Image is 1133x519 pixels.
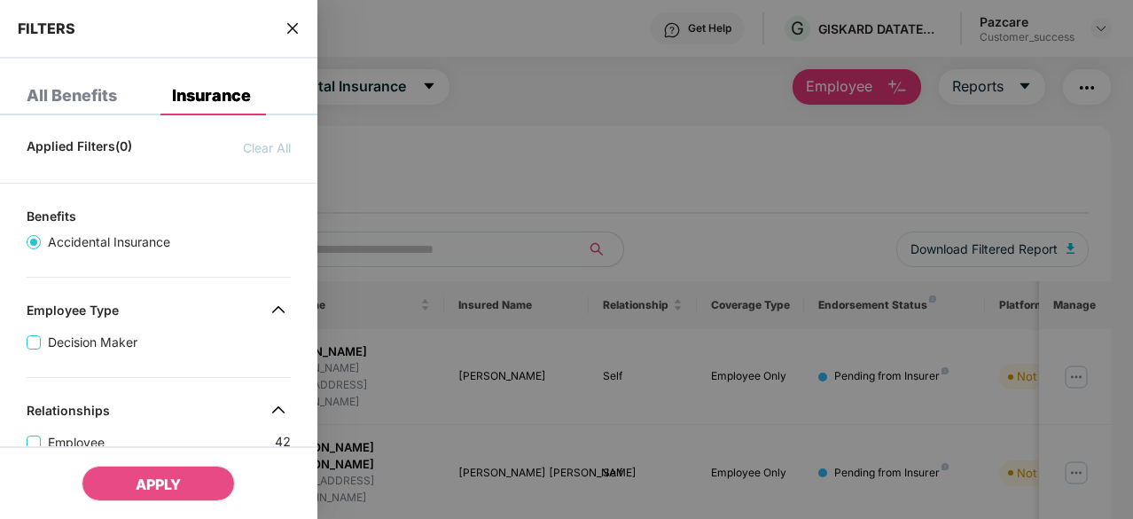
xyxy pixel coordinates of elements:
button: APPLY [82,466,235,501]
div: All Benefits [27,87,117,105]
span: Accidental Insurance [41,232,177,252]
span: Decision Maker [41,333,145,352]
span: close [285,20,300,37]
span: FILTERS [18,20,75,37]
span: APPLY [136,476,181,493]
span: Applied Filters(0) [27,138,132,158]
span: Employee [41,433,112,452]
div: Relationships [27,403,110,424]
div: Employee Type [27,303,119,324]
img: svg+xml;base64,PHN2ZyB4bWxucz0iaHR0cDovL3d3dy53My5vcmcvMjAwMC9zdmciIHdpZHRoPSIzMiIgaGVpZ2h0PSIzMi... [264,295,293,324]
span: 42 [275,432,291,452]
div: Insurance [172,87,251,105]
img: svg+xml;base64,PHN2ZyB4bWxucz0iaHR0cDovL3d3dy53My5vcmcvMjAwMC9zdmciIHdpZHRoPSIzMiIgaGVpZ2h0PSIzMi... [264,396,293,424]
span: Clear All [243,138,291,158]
